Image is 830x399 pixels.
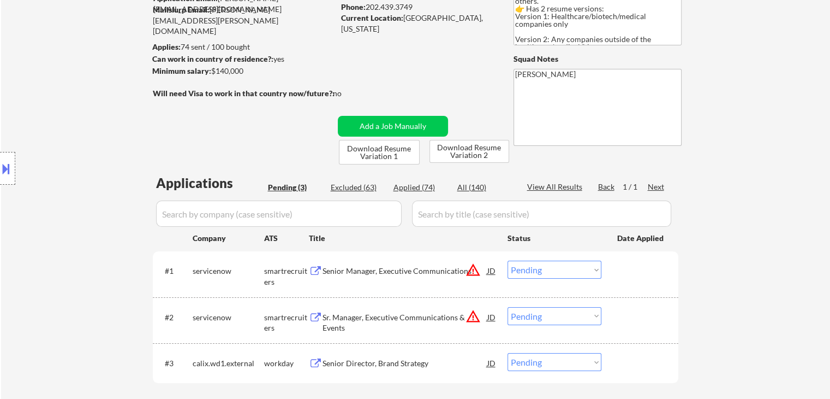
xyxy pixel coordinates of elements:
[264,266,309,287] div: smartrecruiters
[165,358,184,369] div: #3
[429,140,509,163] button: Download Resume Variation 2
[486,307,497,327] div: JD
[341,13,495,34] div: [GEOGRAPHIC_DATA], [US_STATE]
[333,88,364,99] div: no
[156,177,264,190] div: Applications
[617,233,665,244] div: Date Applied
[152,42,181,51] strong: Applies:
[193,358,264,369] div: calix.wd1.external
[193,312,264,323] div: servicenow
[412,201,671,227] input: Search by title (case sensitive)
[264,358,309,369] div: workday
[323,266,487,277] div: Senior Manager, Executive Communications
[268,182,323,193] div: Pending (3)
[323,312,487,333] div: Sr. Manager, Executive Communications & Events
[264,233,309,244] div: ATS
[193,233,264,244] div: Company
[331,182,385,193] div: Excluded (63)
[152,54,273,63] strong: Can work in country of residence?:
[486,261,497,280] div: JD
[341,2,495,13] div: 202.439.3749
[165,266,184,277] div: #1
[338,116,448,137] button: Add a Job Manually
[153,5,210,14] strong: Mailslurp Email:
[264,312,309,333] div: smartrecruiters
[393,182,448,193] div: Applied (74)
[465,309,481,324] button: warning_amber
[165,312,184,323] div: #2
[152,66,211,75] strong: Minimum salary:
[507,228,601,248] div: Status
[309,233,497,244] div: Title
[153,89,335,98] strong: Will need Visa to work in that country now/future?:
[598,181,616,192] div: Back
[341,13,403,22] strong: Current Location:
[457,182,512,193] div: All (140)
[323,358,487,369] div: Senior Director, Brand Strategy
[465,262,481,278] button: warning_amber
[527,181,586,192] div: View All Results
[153,4,334,37] div: [PERSON_NAME][EMAIL_ADDRESS][PERSON_NAME][DOMAIN_NAME]
[341,2,366,11] strong: Phone:
[623,181,648,192] div: 1 / 1
[339,140,420,165] button: Download Resume Variation 1
[486,353,497,373] div: JD
[513,54,682,64] div: Squad Notes
[193,266,264,277] div: servicenow
[152,42,334,52] div: 74 sent / 100 bought
[156,201,402,227] input: Search by company (case sensitive)
[648,181,665,192] div: Next
[152,54,331,64] div: yes
[152,66,334,77] div: $140,000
